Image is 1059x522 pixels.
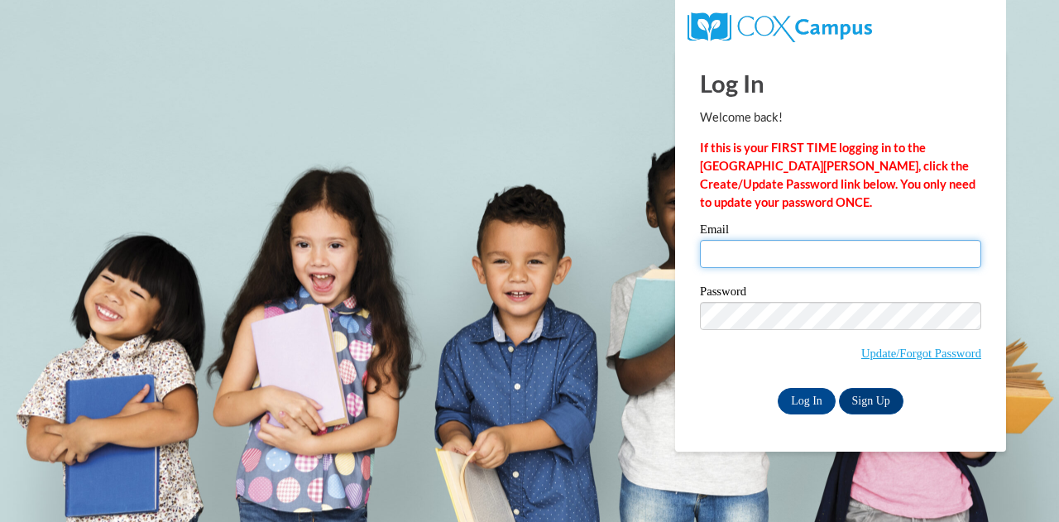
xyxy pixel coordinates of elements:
[688,19,872,33] a: COX Campus
[861,347,981,360] a: Update/Forgot Password
[688,12,872,42] img: COX Campus
[700,141,975,209] strong: If this is your FIRST TIME logging in to the [GEOGRAPHIC_DATA][PERSON_NAME], click the Create/Upd...
[839,388,903,414] a: Sign Up
[700,108,981,127] p: Welcome back!
[700,285,981,302] label: Password
[700,66,981,100] h1: Log In
[778,388,836,414] input: Log In
[700,223,981,240] label: Email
